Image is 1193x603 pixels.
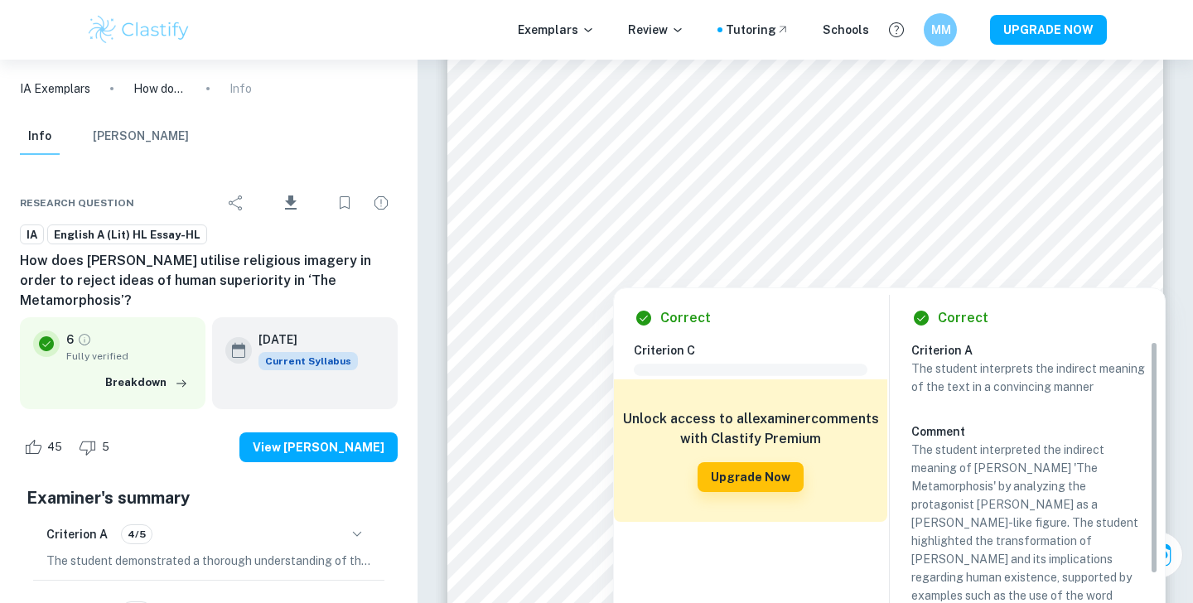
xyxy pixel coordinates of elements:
div: Bookmark [328,186,361,219]
span: Fully verified [66,349,192,364]
p: Review [628,21,684,39]
p: The student demonstrated a thorough understanding of the literal meaning of [PERSON_NAME] "The Me... [46,552,371,570]
p: How does [PERSON_NAME] utilise religious imagery in order to reject ideas of human superiority in... [133,80,186,98]
button: Info [20,118,60,155]
button: MM [924,13,957,46]
h6: How does [PERSON_NAME] utilise religious imagery in order to reject ideas of human superiority in... [20,251,398,311]
h5: Examiner's summary [27,485,391,510]
p: 6 [66,330,74,349]
h6: [DATE] [258,330,345,349]
h6: Criterion C [634,341,881,359]
span: 4/5 [122,527,152,542]
p: Info [229,80,252,98]
button: Help and Feedback [882,16,910,44]
h6: Correct [938,308,988,328]
button: [PERSON_NAME] [93,118,189,155]
h6: Criterion A [46,525,108,543]
div: This exemplar is based on the current syllabus. Feel free to refer to it for inspiration/ideas wh... [258,352,358,370]
h6: Comment [911,422,1145,441]
span: 5 [93,439,118,456]
p: Exemplars [518,21,595,39]
button: UPGRADE NOW [990,15,1107,45]
div: Download [256,181,325,224]
span: Research question [20,195,134,210]
button: View [PERSON_NAME] [239,432,398,462]
span: IA [21,227,43,244]
a: Tutoring [726,21,790,39]
h6: Criterion A [911,341,1158,359]
h6: MM [931,21,950,39]
a: Schools [823,21,869,39]
div: Dislike [75,434,118,461]
a: Grade fully verified [77,332,92,347]
img: Clastify logo [86,13,191,46]
span: English A (Lit) HL Essay-HL [48,227,206,244]
span: 45 [38,439,71,456]
h6: Correct [660,308,711,328]
a: English A (Lit) HL Essay-HL [47,224,207,245]
button: Breakdown [101,370,192,395]
div: Report issue [365,186,398,219]
a: IA [20,224,44,245]
h6: Unlock access to all examiner comments with Clastify Premium [622,409,879,449]
p: The student interprets the indirect meaning of the text in a convincing manner [911,359,1145,396]
a: IA Exemplars [20,80,90,98]
div: Like [20,434,71,461]
span: Current Syllabus [258,352,358,370]
div: Share [220,186,253,219]
button: Upgrade Now [698,462,804,492]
